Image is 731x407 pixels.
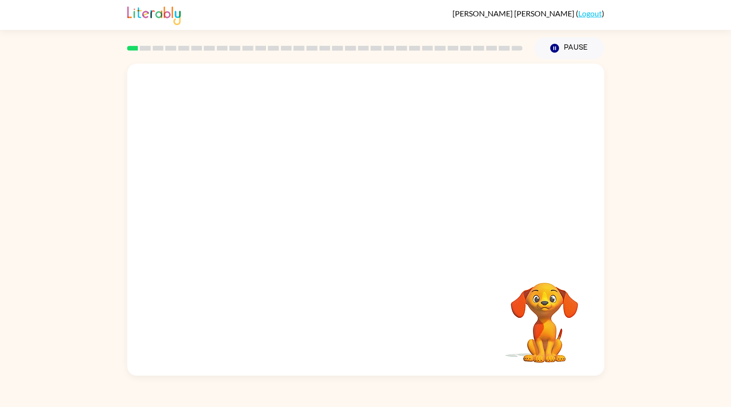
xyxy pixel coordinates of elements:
[452,9,576,18] span: [PERSON_NAME] [PERSON_NAME]
[496,268,593,364] video: Your browser must support playing .mp4 files to use Literably. Please try using another browser.
[534,37,604,59] button: Pause
[578,9,602,18] a: Logout
[452,9,604,18] div: ( )
[127,4,181,25] img: Literably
